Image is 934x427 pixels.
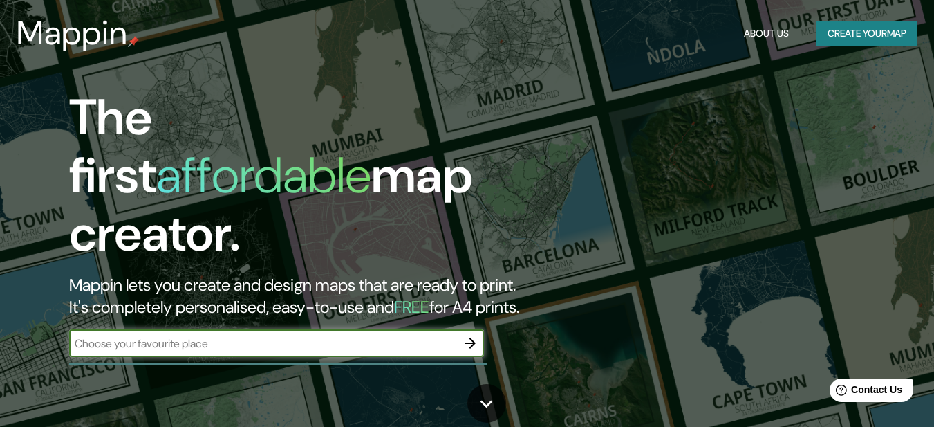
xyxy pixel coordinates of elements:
[69,274,536,318] h2: Mappin lets you create and design maps that are ready to print. It's completely personalised, eas...
[394,296,429,318] h5: FREE
[816,21,917,46] button: Create yourmap
[811,373,919,412] iframe: Help widget launcher
[156,143,371,208] h1: affordable
[738,21,794,46] button: About Us
[69,89,536,274] h1: The first map creator.
[17,14,128,53] h3: Mappin
[69,336,456,352] input: Choose your favourite place
[128,36,139,47] img: mappin-pin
